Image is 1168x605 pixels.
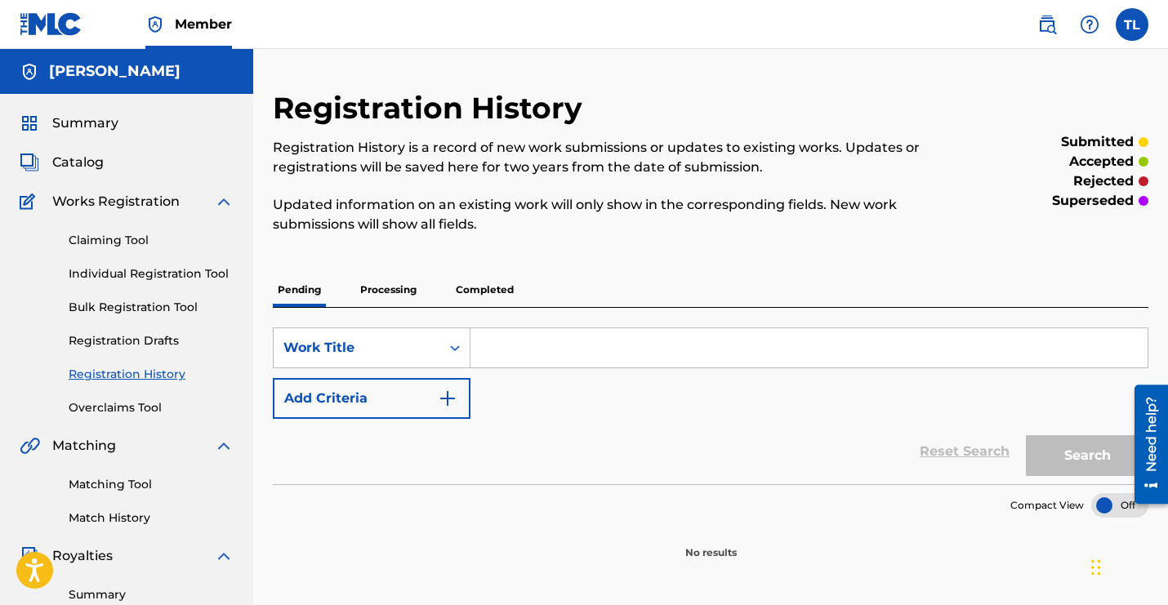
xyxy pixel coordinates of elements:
[20,12,82,36] img: MLC Logo
[145,15,165,34] img: Top Rightsholder
[1073,171,1134,191] p: rejected
[1086,527,1168,605] iframe: Chat Widget
[273,378,470,419] button: Add Criteria
[214,192,234,211] img: expand
[685,526,737,560] p: No results
[273,195,947,234] p: Updated information on an existing work will only show in the corresponding fields. New work subm...
[69,476,234,493] a: Matching Tool
[273,273,326,307] p: Pending
[20,153,104,172] a: CatalogCatalog
[214,546,234,566] img: expand
[283,338,430,358] div: Work Title
[52,113,118,133] span: Summary
[69,399,234,416] a: Overclaims Tool
[1116,8,1148,41] div: User Menu
[273,327,1148,484] form: Search Form
[20,153,39,172] img: Catalog
[20,192,41,211] img: Works Registration
[69,586,234,603] a: Summary
[438,389,457,408] img: 9d2ae6d4665cec9f34b9.svg
[1091,543,1101,592] div: Drag
[52,153,104,172] span: Catalog
[1073,8,1106,41] div: Help
[49,62,181,81] h5: Tyree Longshore
[20,436,40,456] img: Matching
[1069,152,1134,171] p: accepted
[273,90,591,127] h2: Registration History
[175,15,232,33] span: Member
[20,113,118,133] a: SummarySummary
[20,546,39,566] img: Royalties
[273,138,947,177] p: Registration History is a record of new work submissions or updates to existing works. Updates or...
[69,265,234,282] a: Individual Registration Tool
[451,273,519,307] p: Completed
[52,546,113,566] span: Royalties
[69,509,234,527] a: Match History
[69,332,234,349] a: Registration Drafts
[52,192,180,211] span: Works Registration
[1122,378,1168,509] iframe: Resource Center
[355,273,421,307] p: Processing
[1031,8,1063,41] a: Public Search
[1080,15,1099,34] img: help
[1052,191,1134,211] p: superseded
[1037,15,1057,34] img: search
[1061,132,1134,152] p: submitted
[1010,498,1084,513] span: Compact View
[20,113,39,133] img: Summary
[69,232,234,249] a: Claiming Tool
[20,62,39,82] img: Accounts
[214,436,234,456] img: expand
[52,436,116,456] span: Matching
[69,299,234,316] a: Bulk Registration Tool
[69,366,234,383] a: Registration History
